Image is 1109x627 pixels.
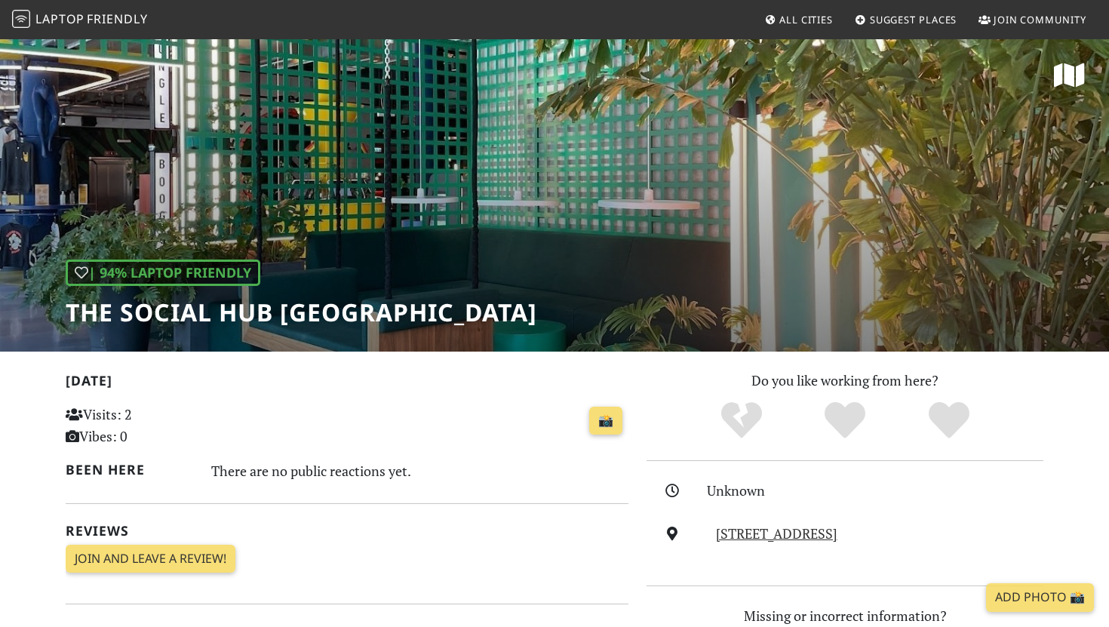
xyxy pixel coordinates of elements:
[707,480,1052,502] div: Unknown
[589,407,622,435] a: 📸
[647,370,1043,392] p: Do you like working from here?
[647,605,1043,627] p: Missing or incorrect information?
[972,6,1092,33] a: Join Community
[986,583,1094,612] a: Add Photo 📸
[793,400,897,441] div: Yes
[66,260,260,286] div: | 94% Laptop Friendly
[994,13,1086,26] span: Join Community
[211,459,629,483] div: There are no public reactions yet.
[779,13,833,26] span: All Cities
[66,298,537,327] h1: The Social Hub [GEOGRAPHIC_DATA]
[87,11,147,27] span: Friendly
[870,13,957,26] span: Suggest Places
[12,7,148,33] a: LaptopFriendly LaptopFriendly
[66,462,193,478] h2: Been here
[716,524,837,542] a: [STREET_ADDRESS]
[66,523,628,539] h2: Reviews
[66,404,241,447] p: Visits: 2 Vibes: 0
[897,400,1001,441] div: Definitely!
[66,373,628,395] h2: [DATE]
[849,6,963,33] a: Suggest Places
[35,11,84,27] span: Laptop
[758,6,839,33] a: All Cities
[690,400,794,441] div: No
[66,545,235,573] a: Join and leave a review!
[12,10,30,28] img: LaptopFriendly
